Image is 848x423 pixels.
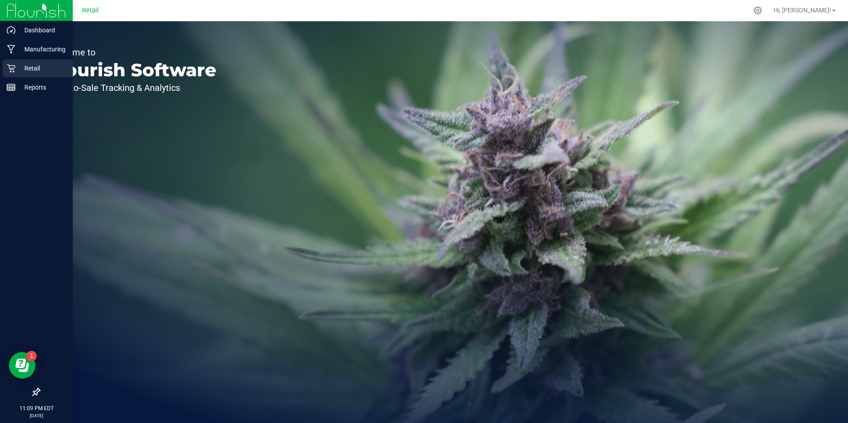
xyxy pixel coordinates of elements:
p: Reports [16,82,69,93]
p: Seed-to-Sale Tracking & Analytics [48,83,216,92]
p: Welcome to [48,48,216,57]
p: Retail [16,63,69,74]
p: 11:09 PM EDT [4,404,69,412]
inline-svg: Reports [7,83,16,92]
iframe: Resource center unread badge [26,351,37,361]
p: Dashboard [16,25,69,35]
div: Manage settings [752,6,763,15]
p: Manufacturing [16,44,69,55]
p: [DATE] [4,412,69,419]
inline-svg: Retail [7,64,16,73]
p: Flourish Software [48,61,216,79]
span: Hi, [PERSON_NAME]! [773,7,831,14]
span: Retail [82,7,99,14]
inline-svg: Manufacturing [7,45,16,54]
iframe: Resource center [9,352,35,379]
inline-svg: Dashboard [7,26,16,35]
